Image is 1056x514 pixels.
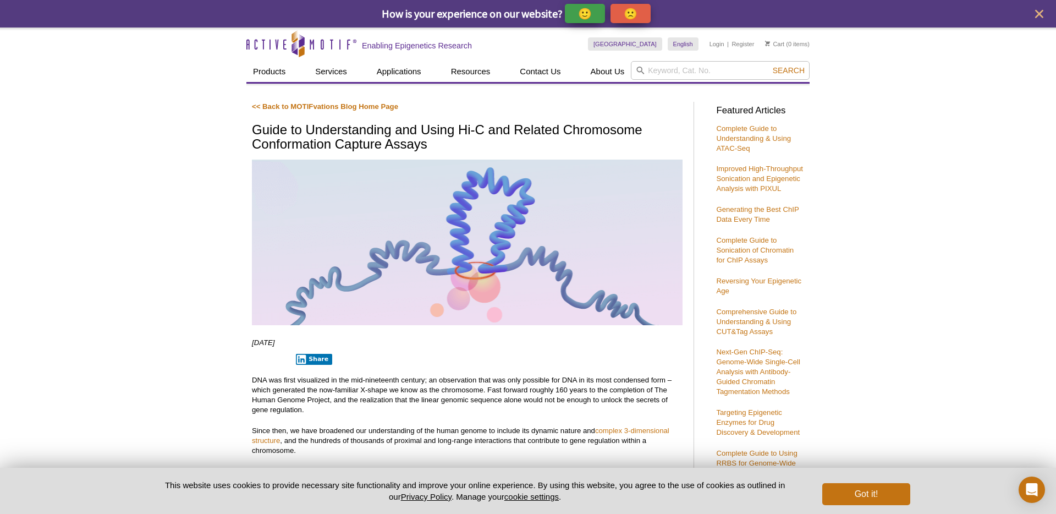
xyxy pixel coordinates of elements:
a: Register [732,40,754,48]
a: About Us [584,61,631,82]
h1: Guide to Understanding and Using Hi-C and Related Chromosome Conformation Capture Assays [252,123,683,153]
li: | [727,37,729,51]
em: [DATE] [252,338,275,347]
a: English [668,37,698,51]
iframe: X Post Button [252,353,288,364]
button: cookie settings [504,492,559,501]
a: Privacy Policy [401,492,452,501]
a: Complete Guide to Understanding & Using ATAC-Seq [716,124,791,152]
a: Generating the Best ChIP Data Every Time [716,205,799,223]
input: Keyword, Cat. No. [631,61,810,80]
p: This website uses cookies to provide necessary site functionality and improve your online experie... [146,479,804,502]
img: Your Cart [765,41,770,46]
img: Hi-C [252,160,683,325]
a: Comprehensive Guide to Understanding & Using CUT&Tag Assays [716,308,796,336]
a: Targeting Epigenetic Enzymes for Drug Discovery & Development [716,408,800,436]
p: DNA was first visualized in the mid-nineteenth century; an observation that was only possible for... [252,375,683,415]
p: 🙁 [624,7,637,20]
a: Services [309,61,354,82]
a: Products [246,61,292,82]
a: complex 3-dimensional structure [252,426,669,445]
p: 🙂 [578,7,592,20]
a: Cart [765,40,784,48]
button: close [1032,7,1046,21]
h3: Featured Articles [716,106,804,116]
a: Complete Guide to Using RRBS for Genome-Wide DNA Methylation Analysis [716,449,799,477]
div: Open Intercom Messenger [1019,477,1045,503]
button: Got it! [822,483,910,505]
p: Since then, we have broadened our understanding of the human genome to include its dynamic nature... [252,426,683,456]
a: Improved High-Throughput Sonication and Epigenetic Analysis with PIXUL [716,165,803,193]
a: Complete Guide to Sonication of Chromatin for ChIP Assays [716,236,794,264]
a: Resources [444,61,497,82]
button: Share [296,354,333,365]
a: Contact Us [513,61,567,82]
li: (0 items) [765,37,810,51]
a: Login [710,40,724,48]
span: How is your experience on our website? [382,7,563,20]
span: Search [773,66,805,75]
a: [GEOGRAPHIC_DATA] [588,37,662,51]
a: << Back to MOTIFvations Blog Home Page [252,102,398,111]
a: Applications [370,61,428,82]
h2: Enabling Epigenetics Research [362,41,472,51]
a: Next-Gen ChIP-Seq: Genome-Wide Single-Cell Analysis with Antibody-Guided Chromatin Tagmentation M... [716,348,800,396]
a: Reversing Your Epigenetic Age [716,277,801,295]
button: Search [769,65,808,75]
